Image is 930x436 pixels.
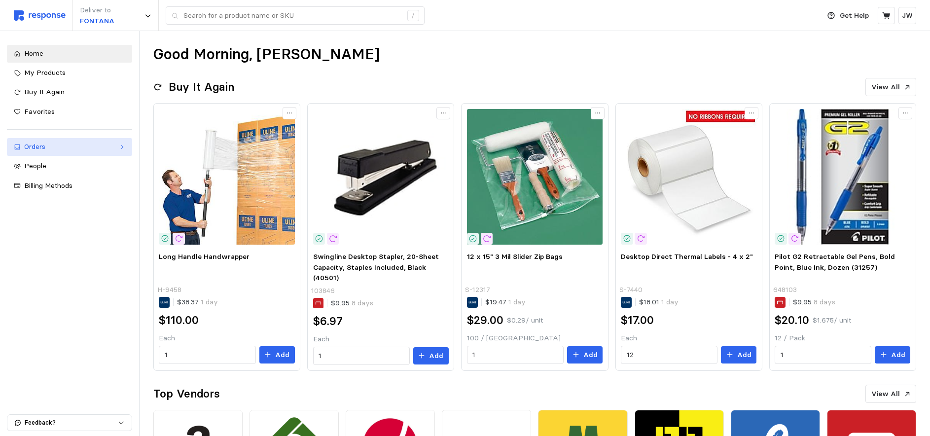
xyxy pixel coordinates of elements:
p: Add [737,350,751,361]
p: Feedback? [25,418,118,427]
input: Search for a product name or SKU [183,7,402,25]
h2: $110.00 [159,313,199,328]
p: $1.675 / unit [813,315,851,326]
a: Buy It Again [7,83,132,101]
input: Qty [319,347,404,365]
h2: $29.00 [467,313,503,328]
button: View All [865,385,916,403]
p: Each [159,333,294,344]
h2: $17.00 [621,313,654,328]
input: Qty [165,346,250,364]
button: Feedback? [7,415,132,431]
p: $0.29 / unit [507,315,543,326]
p: 103846 [311,286,335,296]
button: Add [875,346,910,364]
img: svg%3e [14,10,66,21]
h2: Buy It Again [169,79,234,95]
span: Long Handle Handwrapper [159,252,250,261]
p: View All [871,82,900,93]
p: FONTANA [80,16,114,27]
p: Each [313,334,449,345]
span: 8 days [812,297,835,306]
img: sp130856217_sc7 [775,109,910,245]
h2: $20.10 [775,313,809,328]
span: 1 day [506,297,526,306]
a: Favorites [7,103,132,121]
p: $9.95 [331,298,373,309]
p: 12 / Pack [775,333,910,344]
span: Home [24,49,43,58]
input: Qty [627,346,712,364]
p: Get Help [840,10,869,21]
p: $9.95 [793,297,835,308]
a: People [7,157,132,175]
span: Favorites [24,107,55,116]
span: Billing Methods [24,181,72,190]
button: Add [567,346,603,364]
p: $38.37 [177,297,218,308]
img: S-12317 [467,109,603,245]
span: 8 days [350,298,373,307]
a: Home [7,45,132,63]
input: Qty [472,346,558,364]
img: 8303AA92-88E9-4826-B75886B50E477C98_sc7 [313,109,449,245]
p: Add [891,350,905,361]
span: Buy It Again [24,87,65,96]
div: Orders [24,142,115,152]
span: 1 day [659,297,679,306]
p: 100 / [GEOGRAPHIC_DATA] [467,333,603,344]
input: Qty [781,346,866,364]
a: Billing Methods [7,177,132,195]
span: 12 x 15" 3 Mil Slider Zip Bags [467,252,563,261]
div: / [407,10,419,22]
p: $19.47 [485,297,526,308]
span: Desktop Direct Thermal Labels - 4 x 2" [621,252,753,261]
p: Deliver to [80,5,114,16]
span: People [24,161,46,170]
p: Add [275,350,289,361]
p: Add [429,351,443,362]
button: Get Help [822,6,875,25]
p: JW [902,10,913,21]
button: View All [865,78,916,97]
p: Add [583,350,598,361]
a: My Products [7,64,132,82]
button: Add [413,347,449,365]
h2: Top Vendors [153,386,220,401]
h2: $6.97 [313,314,343,329]
p: 648103 [773,285,797,295]
p: S-7440 [619,285,643,295]
a: Orders [7,138,132,156]
span: Pilot G2 Retractable Gel Pens, Bold Point, Blue Ink, Dozen (31257) [775,252,895,272]
h1: Good Morning, [PERSON_NAME] [153,45,380,64]
button: Add [721,346,756,364]
p: S-12317 [465,285,490,295]
span: 1 day [199,297,218,306]
p: $18.01 [639,297,679,308]
span: My Products [24,68,66,77]
img: H-9458 [159,109,294,245]
img: S-7440_txt_USEng [621,109,756,245]
span: Swingline Desktop Stapler, 20-Sheet Capacity, Staples Included, Black (40501) [313,252,439,282]
p: View All [871,389,900,400]
button: Add [259,346,295,364]
p: Each [621,333,756,344]
p: H-9458 [157,285,181,295]
button: JW [898,7,916,24]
